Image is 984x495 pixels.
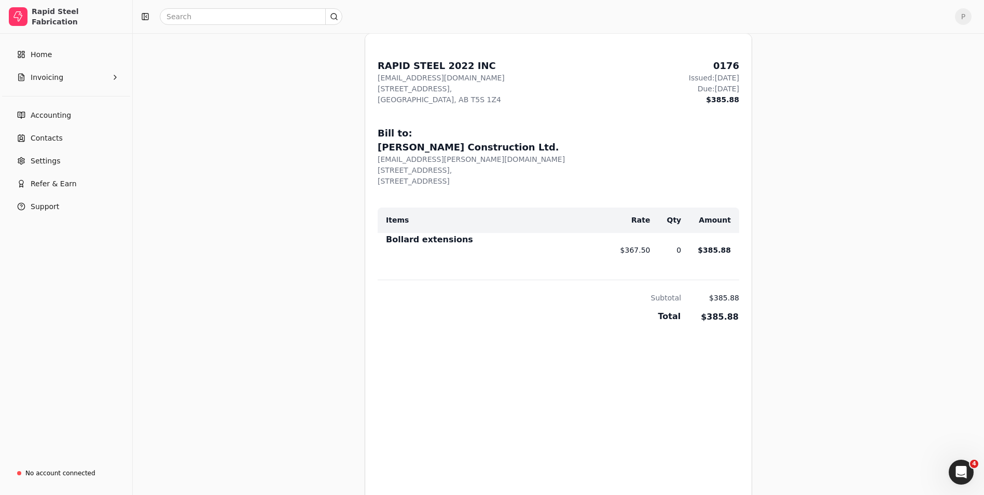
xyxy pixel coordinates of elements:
[378,304,681,324] th: Total
[604,233,650,267] td: $367.50
[31,156,60,167] span: Settings
[31,110,71,121] span: Accounting
[4,173,128,194] button: Refer & Earn
[378,59,505,73] div: RAPID STEEL 2022 INC
[681,304,739,324] td: $385.88
[378,165,739,176] div: [STREET_ADDRESS],
[31,133,63,144] span: Contacts
[689,73,739,84] div: Issued: [DATE]
[689,84,739,94] div: Due: [DATE]
[955,8,972,25] button: P
[378,84,505,94] div: [STREET_ADDRESS],
[378,208,604,233] th: Items
[378,126,739,140] div: Bill to:
[689,59,739,73] div: 0176
[4,464,128,483] a: No account connected
[378,94,505,105] div: [GEOGRAPHIC_DATA], AB T5S 1Z4
[378,154,739,165] div: [EMAIL_ADDRESS][PERSON_NAME][DOMAIN_NAME]
[681,208,739,233] th: Amount
[4,150,128,171] a: Settings
[604,208,650,233] th: Rate
[4,128,128,148] a: Contacts
[378,140,739,154] div: [PERSON_NAME] Construction Ltd.
[949,460,974,485] iframe: Intercom live chat
[681,280,739,304] td: $385.88
[31,72,63,83] span: Invoicing
[689,94,739,105] div: $385.88
[378,176,739,187] div: [STREET_ADDRESS]
[386,233,604,250] div: Bollard extensions
[32,6,123,27] div: Rapid Steel Fabrication
[650,233,682,267] td: 0
[4,196,128,217] button: Support
[31,49,52,60] span: Home
[681,233,739,267] td: $385.88
[4,67,128,88] button: Invoicing
[4,44,128,65] a: Home
[4,105,128,126] a: Accounting
[160,8,342,25] input: Search
[31,178,77,189] span: Refer & Earn
[650,208,682,233] th: Qty
[31,201,59,212] span: Support
[378,73,505,84] div: [EMAIL_ADDRESS][DOMAIN_NAME]
[25,469,95,478] div: No account connected
[378,280,681,304] th: Subtotal
[970,460,978,468] span: 4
